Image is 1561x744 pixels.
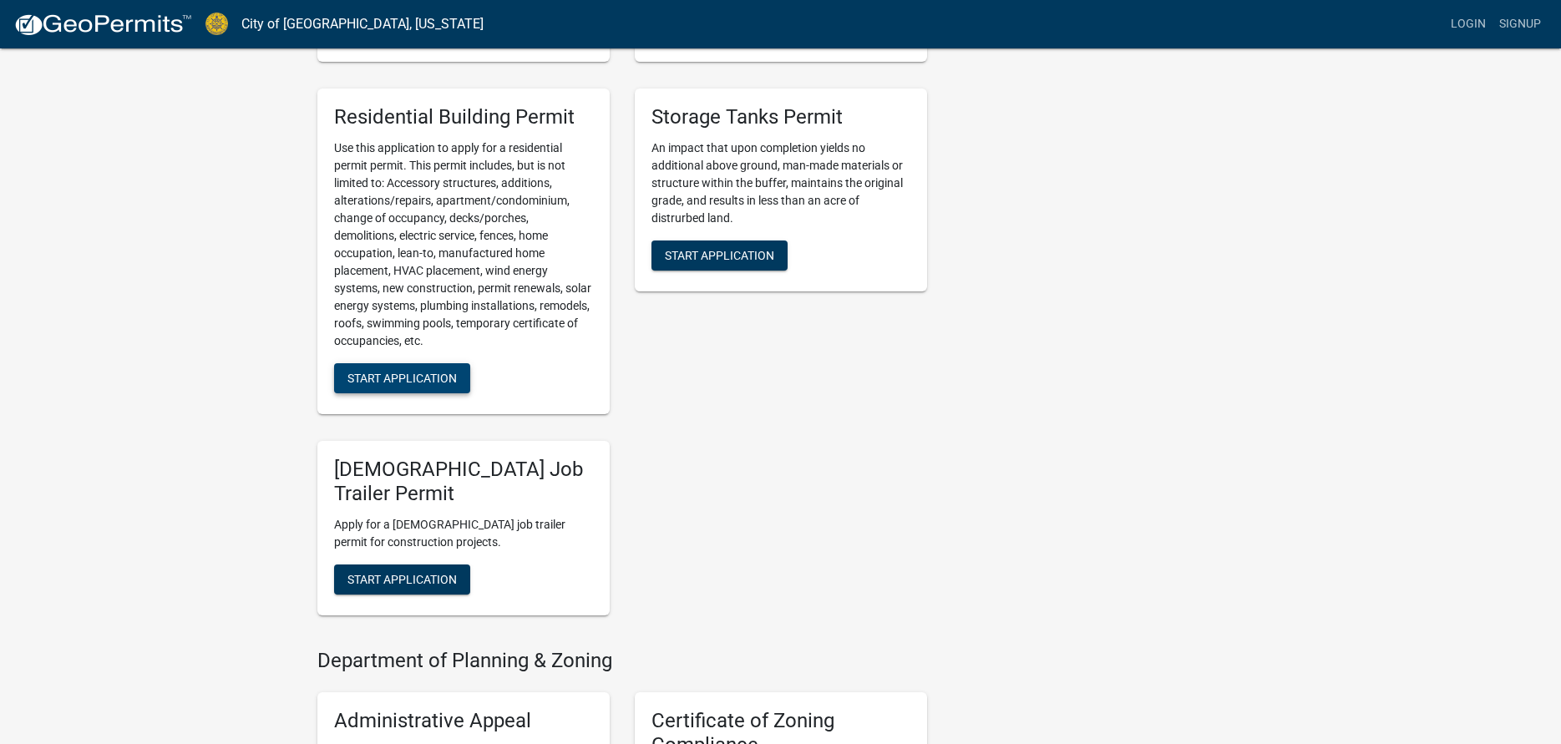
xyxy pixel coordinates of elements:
[651,240,788,271] button: Start Application
[665,248,774,261] span: Start Application
[347,572,457,585] span: Start Application
[334,516,593,551] p: Apply for a [DEMOGRAPHIC_DATA] job trailer permit for construction projects.
[241,10,484,38] a: City of [GEOGRAPHIC_DATA], [US_STATE]
[347,371,457,384] span: Start Application
[651,139,910,227] p: An impact that upon completion yields no additional above ground, man-made materials or structure...
[205,13,228,35] img: City of Jeffersonville, Indiana
[317,649,927,673] h4: Department of Planning & Zoning
[334,139,593,350] p: Use this application to apply for a residential permit permit. This permit includes, but is not l...
[334,709,593,733] h5: Administrative Appeal
[334,105,593,129] h5: Residential Building Permit
[1444,8,1493,40] a: Login
[334,363,470,393] button: Start Application
[334,458,593,506] h5: [DEMOGRAPHIC_DATA] Job Trailer Permit
[334,564,470,595] button: Start Application
[1493,8,1548,40] a: Signup
[651,105,910,129] h5: Storage Tanks Permit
